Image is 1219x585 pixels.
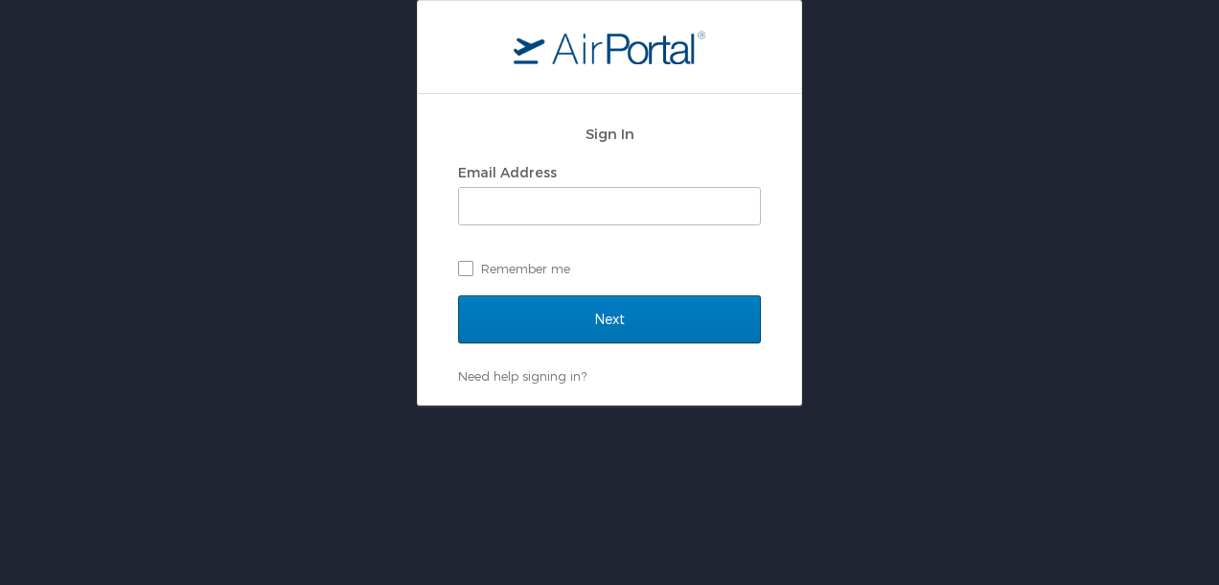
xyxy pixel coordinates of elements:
[458,295,761,343] input: Next
[458,123,761,145] h2: Sign In
[458,368,586,384] a: Need help signing in?
[458,254,761,283] label: Remember me
[458,164,557,180] label: Email Address
[514,30,705,64] img: logo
